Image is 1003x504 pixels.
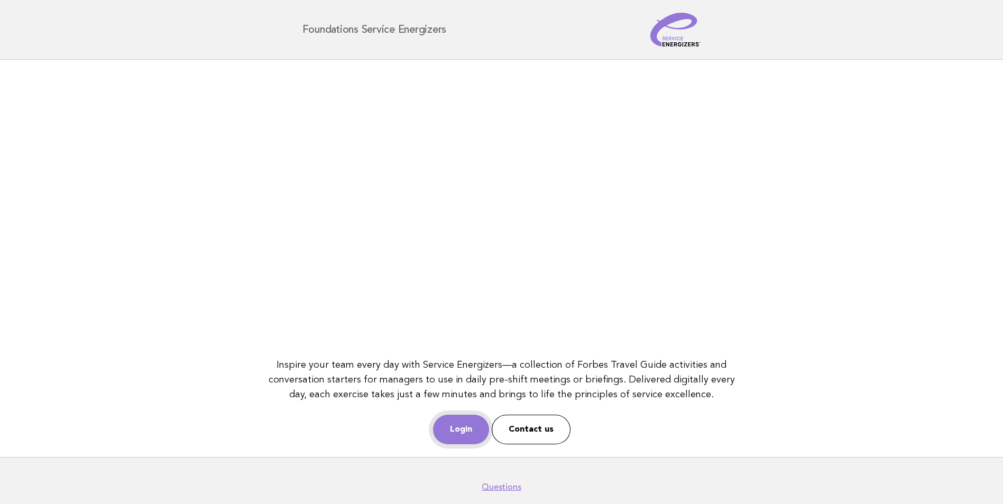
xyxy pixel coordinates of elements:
img: Service Energizers [650,13,701,46]
h1: Foundations Service Energizers [302,24,447,35]
a: Contact us [492,415,570,444]
a: Login [433,415,489,444]
p: Inspire your team every day with Service Energizers—a collection of Forbes Travel Guide activitie... [263,358,740,402]
iframe: YouTube video player [263,72,740,340]
a: Questions [482,482,521,492]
